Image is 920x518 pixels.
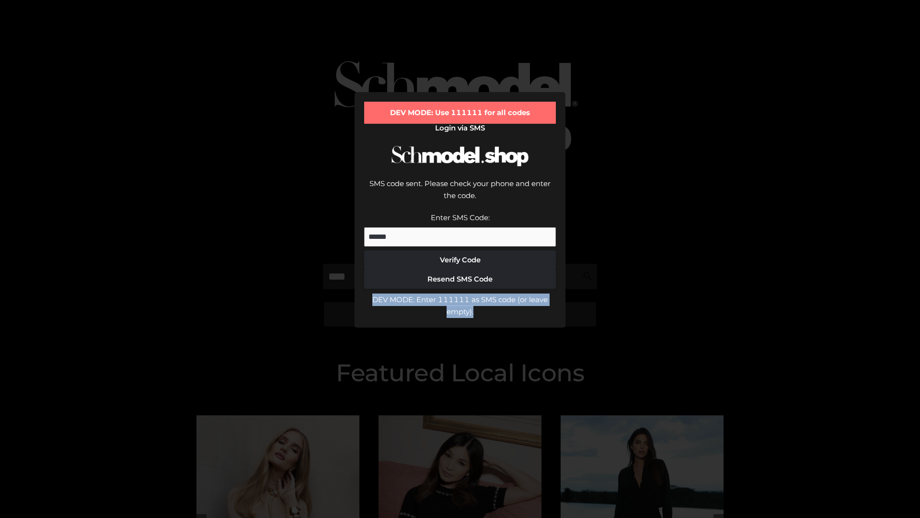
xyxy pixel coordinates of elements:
button: Resend SMS Code [364,270,556,289]
h2: Login via SMS [364,124,556,132]
button: Verify Code [364,250,556,270]
div: DEV MODE: Enter 111111 as SMS code (or leave empty). [364,294,556,318]
label: Enter SMS Code: [431,213,490,222]
img: Schmodel Logo [388,137,532,175]
div: SMS code sent. Please check your phone and enter the code. [364,177,556,212]
div: DEV MODE: Use 111111 for all codes [364,102,556,124]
